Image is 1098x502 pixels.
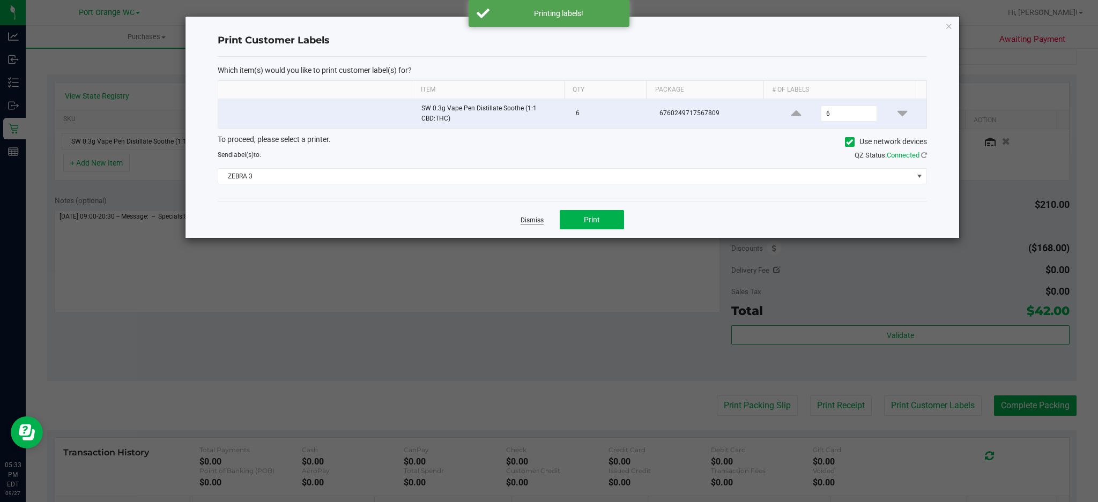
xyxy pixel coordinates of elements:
span: QZ Status: [855,151,927,159]
th: Item [412,81,564,99]
th: Qty [564,81,647,99]
td: 6 [569,99,653,128]
span: Send to: [218,151,261,159]
div: Printing labels! [495,8,621,19]
span: ZEBRA 3 [218,169,912,184]
th: Package [646,81,763,99]
td: SW 0.3g Vape Pen Distillate Soothe (1:1 CBD:THC) [415,99,569,128]
a: Dismiss [521,216,544,225]
td: 6760249717567809 [653,99,772,128]
th: # of labels [763,81,916,99]
div: To proceed, please select a printer. [210,134,934,150]
h4: Print Customer Labels [218,34,926,48]
span: Print [584,215,600,224]
p: Which item(s) would you like to print customer label(s) for? [218,65,926,75]
span: label(s) [232,151,254,159]
label: Use network devices [845,136,927,147]
button: Print [560,210,624,229]
span: Connected [887,151,919,159]
iframe: Resource center [11,416,43,448]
